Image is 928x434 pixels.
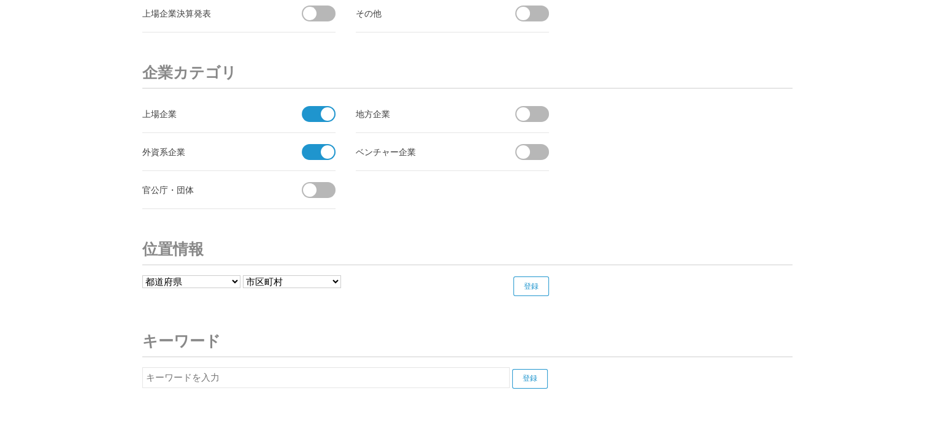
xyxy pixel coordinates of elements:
div: ベンチャー企業 [356,144,494,159]
div: 官公庁・団体 [142,182,280,197]
div: 外資系企業 [142,144,280,159]
input: 登録 [513,276,549,296]
input: キーワードを入力 [142,367,510,388]
h3: 企業カテゴリ [142,57,792,89]
div: 上場企業決算発表 [142,6,280,21]
h3: 位置情報 [142,234,792,265]
div: その他 [356,6,494,21]
h3: キーワード [142,325,792,357]
div: 上場企業 [142,106,280,121]
input: 登録 [512,369,548,389]
div: 地方企業 [356,106,494,121]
